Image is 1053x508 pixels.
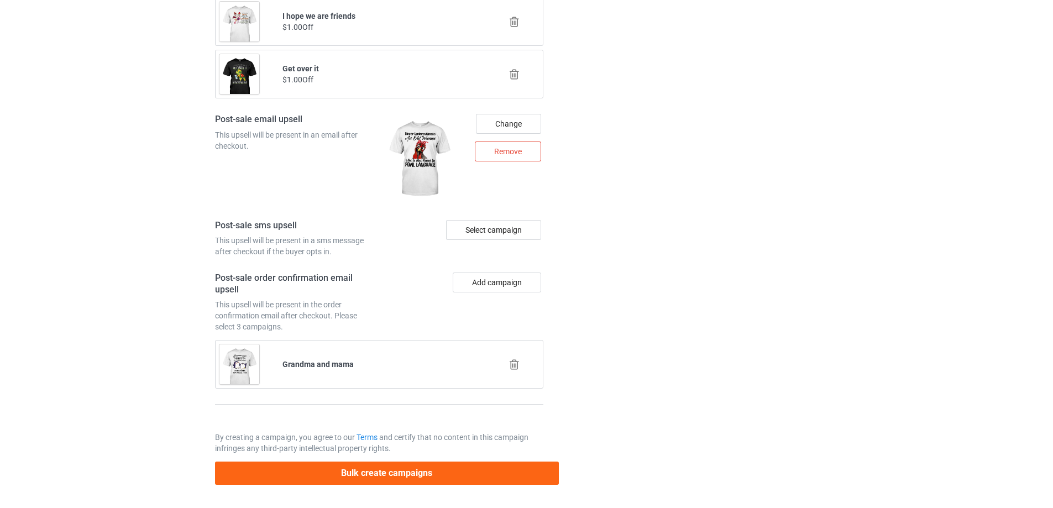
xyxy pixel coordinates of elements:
div: Change [476,114,541,134]
div: This upsell will be present in a sms message after checkout if the buyer opts in. [215,235,375,257]
b: Get over it [282,64,319,73]
h4: Post-sale order confirmation email upsell [215,273,375,295]
b: Grandma and mama [282,360,354,369]
a: Terms [357,433,378,442]
div: Remove [475,142,541,161]
h4: Post-sale email upsell [215,114,375,125]
div: $1.00 Off [282,74,476,85]
div: Select campaign [446,220,541,240]
div: This upsell will be present in an email after checkout. [215,129,375,151]
button: Bulk create campaigns [215,462,559,484]
h4: Post-sale sms upsell [215,220,375,232]
button: Add campaign [453,273,541,292]
b: I hope we are friends [282,12,355,20]
div: This upsell will be present in the order confirmation email after checkout. Please select 3 campa... [215,299,375,332]
div: $1.00 Off [282,22,476,33]
p: By creating a campaign, you agree to our and certify that no content in this campaign infringes a... [215,432,543,454]
img: regular.jpg [383,114,455,205]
